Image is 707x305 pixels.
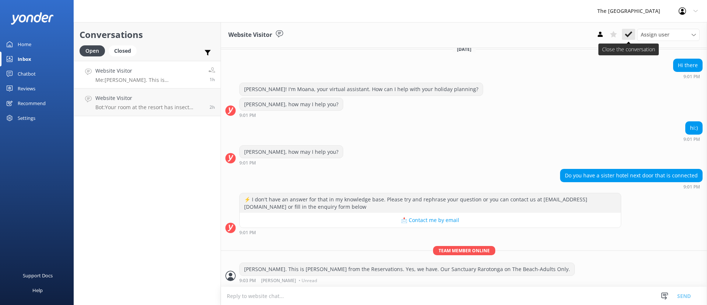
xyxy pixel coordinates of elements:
span: 08:30pm 16-Aug-2025 (UTC -10:00) Pacific/Honolulu [210,104,215,110]
div: Hi there [673,59,702,72]
strong: 9:01 PM [239,113,256,118]
span: 09:03pm 16-Aug-2025 (UTC -10:00) Pacific/Honolulu [210,76,215,83]
a: Closed [109,46,140,55]
div: [PERSON_NAME]. This is [PERSON_NAME] from the Reservations. Yes, we have. Our Sanctuary Rarotonga... [240,263,574,275]
div: [PERSON_NAME], how may I help you? [240,98,343,111]
div: [PERSON_NAME]! I'm Moana, your virtual assistant. How can I help with your holiday planning? [240,83,483,96]
h4: Website Visitor [95,94,204,102]
div: Open [80,45,105,56]
div: Chatbot [18,66,36,81]
p: Me: [PERSON_NAME]. This is [PERSON_NAME] from the Reservations. Yes, we have. Our Sanctuary Rarot... [95,77,203,83]
div: Recommend [18,96,46,111]
div: [PERSON_NAME], how may I help you? [240,146,343,158]
strong: 9:03 PM [239,278,256,283]
div: 09:01pm 16-Aug-2025 (UTC -10:00) Pacific/Honolulu [673,74,703,79]
img: yonder-white-logo.png [11,12,53,24]
div: Do you have a sister hotel next door that is connected [560,169,702,182]
strong: 9:01 PM [239,161,256,165]
span: Team member online [433,246,495,255]
div: Help [32,283,43,298]
span: • Unread [299,278,317,283]
div: Inbox [18,52,31,66]
div: Assign User [637,29,700,41]
h2: Conversations [80,28,215,42]
div: Closed [109,45,137,56]
h4: Website Visitor [95,67,203,75]
div: Settings [18,111,35,125]
a: Open [80,46,109,55]
span: Assign user [641,31,669,39]
strong: 9:01 PM [683,74,700,79]
div: 09:01pm 16-Aug-2025 (UTC -10:00) Pacific/Honolulu [239,112,343,118]
div: 09:01pm 16-Aug-2025 (UTC -10:00) Pacific/Honolulu [683,136,703,142]
div: 09:01pm 16-Aug-2025 (UTC -10:00) Pacific/Honolulu [239,160,343,165]
div: 09:01pm 16-Aug-2025 (UTC -10:00) Pacific/Honolulu [560,184,703,189]
button: 📩 Contact me by email [240,213,621,228]
div: Home [18,37,31,52]
h3: Website Visitor [228,30,272,40]
div: Reviews [18,81,35,96]
div: 09:03pm 16-Aug-2025 (UTC -10:00) Pacific/Honolulu [239,278,575,283]
span: [PERSON_NAME] [261,278,296,283]
strong: 9:01 PM [239,231,256,235]
a: Website VisitorBot:Your room at the resort has insect screens and regular pest control.2h [74,89,221,116]
strong: 9:01 PM [683,185,700,189]
div: hi:) [686,122,702,134]
strong: 9:01 PM [683,137,700,142]
div: Support Docs [23,268,53,283]
a: Website VisitorMe:[PERSON_NAME]. This is [PERSON_NAME] from the Reservations. Yes, we have. Our S... [74,61,221,89]
span: [DATE] [453,46,476,52]
div: 09:01pm 16-Aug-2025 (UTC -10:00) Pacific/Honolulu [239,230,621,235]
div: ⚡ I don't have an answer for that in my knowledge base. Please try and rephrase your question or ... [240,193,621,213]
p: Bot: Your room at the resort has insect screens and regular pest control. [95,104,204,111]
